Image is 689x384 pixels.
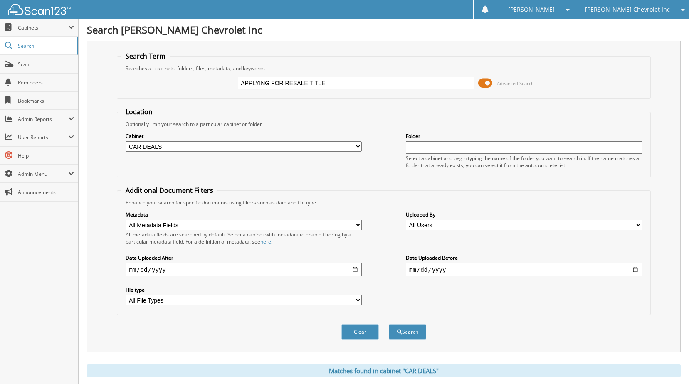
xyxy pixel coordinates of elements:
[121,121,646,128] div: Optionally limit your search to a particular cabinet or folder
[18,79,74,86] span: Reminders
[121,186,217,195] legend: Additional Document Filters
[508,7,555,12] span: [PERSON_NAME]
[18,97,74,104] span: Bookmarks
[121,199,646,206] div: Enhance your search for specific documents using filters such as date and file type.
[87,364,681,377] div: Matches found in cabinet "CAR DEALS"
[406,254,642,261] label: Date Uploaded Before
[406,133,642,140] label: Folder
[18,152,74,159] span: Help
[121,65,646,72] div: Searches all cabinets, folders, files, metadata, and keywords
[121,52,170,61] legend: Search Term
[18,61,74,68] span: Scan
[18,134,68,141] span: User Reports
[87,23,681,37] h1: Search [PERSON_NAME] Chevrolet Inc
[389,324,426,340] button: Search
[260,238,271,245] a: here
[585,7,670,12] span: [PERSON_NAME] Chevrolet Inc
[18,189,74,196] span: Announcements
[126,263,362,276] input: start
[126,286,362,293] label: File type
[406,263,642,276] input: end
[341,324,379,340] button: Clear
[126,211,362,218] label: Metadata
[121,107,157,116] legend: Location
[126,133,362,140] label: Cabinet
[18,170,68,177] span: Admin Menu
[406,211,642,218] label: Uploaded By
[497,80,534,86] span: Advanced Search
[126,231,362,245] div: All metadata fields are searched by default. Select a cabinet with metadata to enable filtering b...
[8,4,71,15] img: scan123-logo-white.svg
[18,42,73,49] span: Search
[18,116,68,123] span: Admin Reports
[406,155,642,169] div: Select a cabinet and begin typing the name of the folder you want to search in. If the name match...
[126,254,362,261] label: Date Uploaded After
[18,24,68,31] span: Cabinets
